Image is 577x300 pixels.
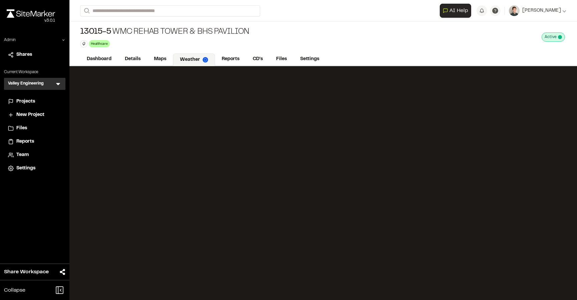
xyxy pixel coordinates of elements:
[16,111,44,119] span: New Project
[203,57,208,62] img: precipai.png
[16,98,35,105] span: Projects
[118,53,147,65] a: Details
[8,98,61,105] a: Projects
[7,18,55,24] div: Oh geez...please don't...
[7,9,55,18] img: rebrand.png
[80,53,118,65] a: Dashboard
[16,165,35,172] span: Settings
[4,69,65,75] p: Current Workspace
[215,53,246,65] a: Reports
[16,51,32,58] span: Shares
[8,165,61,172] a: Settings
[80,27,111,37] span: 13015-5
[16,138,34,145] span: Reports
[8,151,61,159] a: Team
[4,268,49,276] span: Share Workspace
[4,37,16,43] p: Admin
[545,34,557,40] span: Active
[509,5,566,16] button: [PERSON_NAME]
[16,125,27,132] span: Files
[80,27,249,37] div: WMC Rehab Tower & BHS Pavilion
[8,81,44,87] h3: Valley Engineering
[173,53,215,66] a: Weather
[294,53,326,65] a: Settings
[8,111,61,119] a: New Project
[440,4,471,18] button: Open AI Assistant
[89,40,110,47] div: Healthcare
[269,53,294,65] a: Files
[80,5,92,16] button: Search
[8,138,61,145] a: Reports
[80,40,87,47] button: Edit Tags
[558,35,562,39] span: This project is active and counting against your active project count.
[509,5,520,16] img: User
[8,125,61,132] a: Files
[542,32,565,42] div: This project is active and counting against your active project count.
[246,53,269,65] a: CD's
[8,51,61,58] a: Shares
[522,7,561,14] span: [PERSON_NAME]
[4,286,25,294] span: Collapse
[16,151,29,159] span: Team
[147,53,173,65] a: Maps
[440,4,474,18] div: Open AI Assistant
[449,7,468,15] span: AI Help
